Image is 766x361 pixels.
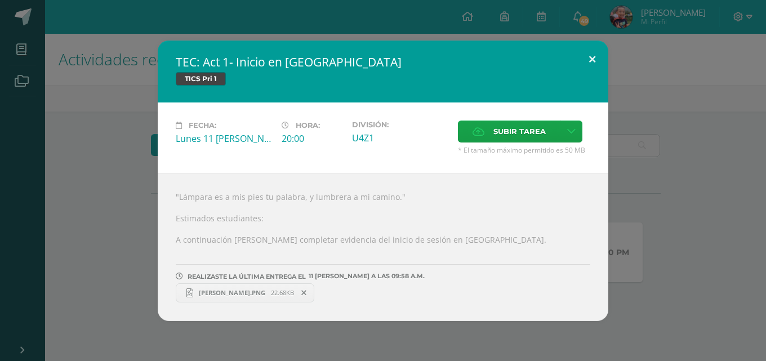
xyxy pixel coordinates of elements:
[189,121,216,130] span: Fecha:
[282,132,343,145] div: 20:00
[576,41,608,79] button: Close (Esc)
[176,72,226,86] span: TICS Pri 1
[458,145,590,155] span: * El tamaño máximo permitido es 50 MB
[193,288,271,297] span: [PERSON_NAME].PNG
[352,132,449,144] div: U4Z1
[306,276,425,277] span: 11 [PERSON_NAME] A LAS 09:58 A.M.
[352,121,449,129] label: División:
[295,287,314,299] span: Remover entrega
[158,173,608,321] div: "Lámpara es a mis pies tu palabra, y lumbrera a mi camino." Estimados estudiantes: A continuación...
[493,121,546,142] span: Subir tarea
[176,132,273,145] div: Lunes 11 [PERSON_NAME]
[188,273,306,280] span: REALIZASTE LA ÚLTIMA ENTREGA EL
[296,121,320,130] span: Hora:
[271,288,294,297] span: 22.68KB
[176,54,590,70] h2: TEC: Act 1- Inicio en [GEOGRAPHIC_DATA]
[176,283,314,302] a: [PERSON_NAME].PNG 22.68KB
